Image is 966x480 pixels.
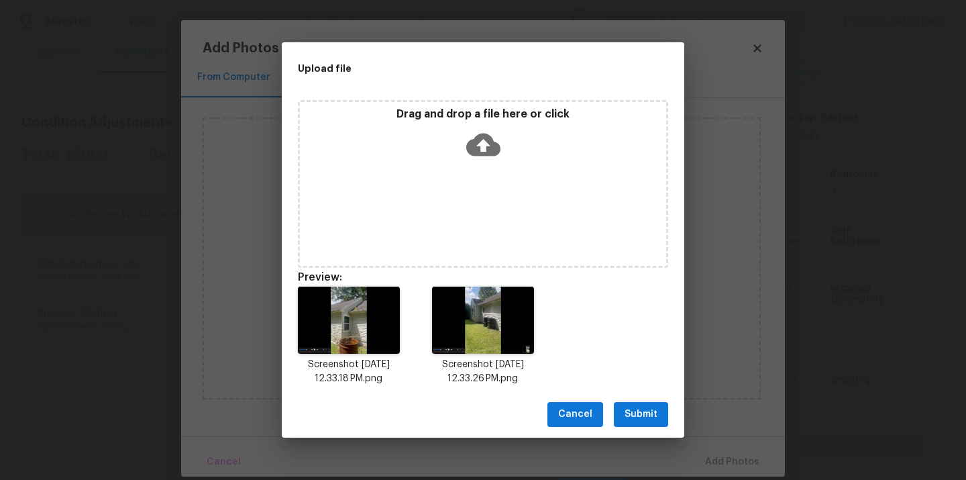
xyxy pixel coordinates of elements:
[547,402,603,427] button: Cancel
[432,287,534,354] img: 9EAAAAABJRU5ErkJggg==
[298,287,400,354] img: D8dSsD1zvzkOAAAAAElFTkSuQmCC
[625,406,657,423] span: Submit
[558,406,592,423] span: Cancel
[298,358,400,386] p: Screenshot [DATE] 12.33.18 PM.png
[614,402,668,427] button: Submit
[300,107,666,122] p: Drag and drop a file here or click
[432,358,534,386] p: Screenshot [DATE] 12.33.26 PM.png
[298,61,608,76] h2: Upload file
